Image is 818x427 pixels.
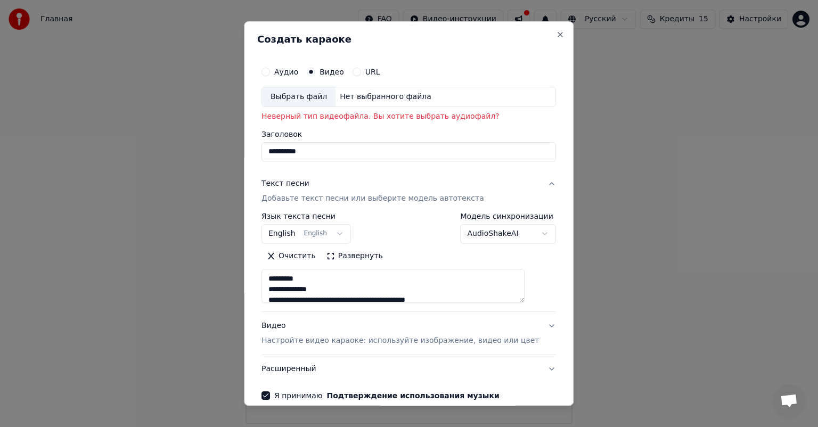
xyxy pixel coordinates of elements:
[327,392,500,399] button: Я принимаю
[261,130,556,138] label: Заголовок
[261,111,556,122] p: Неверный тип видеофайла. Вы хотите выбрать аудиофайл?
[262,87,336,106] div: Выбрать файл
[261,248,321,265] button: Очистить
[321,248,388,265] button: Развернуть
[257,35,560,44] h2: Создать караоке
[261,170,556,212] button: Текст песниДобавьте текст песни или выберите модель автотекста
[274,68,298,76] label: Аудио
[261,212,556,311] div: Текст песниДобавьте текст песни или выберите модель автотекста
[461,212,557,220] label: Модель синхронизации
[261,312,556,355] button: ВидеоНастройте видео караоке: используйте изображение, видео или цвет
[261,355,556,383] button: Расширенный
[261,178,309,189] div: Текст песни
[261,335,539,346] p: Настройте видео караоке: используйте изображение, видео или цвет
[320,68,344,76] label: Видео
[261,321,539,346] div: Видео
[274,392,500,399] label: Я принимаю
[336,92,436,102] div: Нет выбранного файла
[261,212,351,220] label: Язык текста песни
[261,193,484,204] p: Добавьте текст песни или выберите модель автотекста
[365,68,380,76] label: URL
